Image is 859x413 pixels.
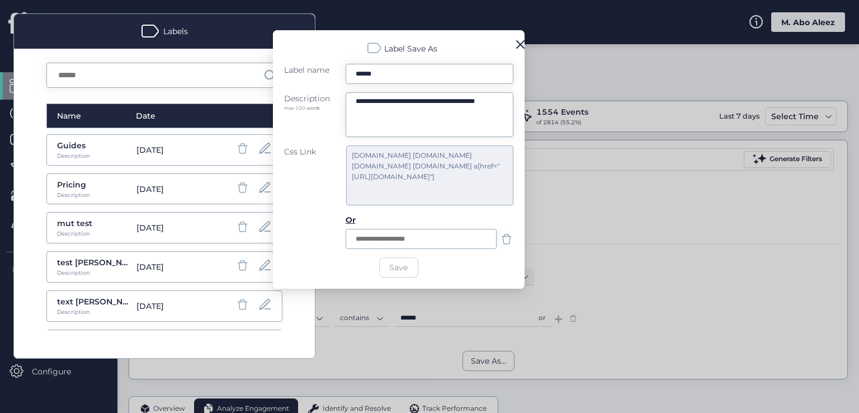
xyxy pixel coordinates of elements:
[136,144,211,156] div: [DATE]
[346,214,357,226] div: Or
[14,14,315,49] div: Labels
[57,295,131,308] div: text [PERSON_NAME]
[284,105,335,112] div: max 100 words
[136,261,211,273] div: [DATE]
[384,43,437,55] div: Label Save As
[57,191,88,200] div: Description
[57,229,88,238] div: Description
[379,257,418,278] button: Save
[136,300,211,312] div: [DATE]
[284,92,335,105] div: Description
[57,217,131,229] div: mut test
[57,256,131,269] div: test [PERSON_NAME]
[57,308,88,317] div: Description
[57,139,131,152] div: Guides
[346,146,513,205] div: [DOMAIN_NAME] [DOMAIN_NAME] [DOMAIN_NAME] [DOMAIN_NAME] a[href="[URL][DOMAIN_NAME]"]
[136,110,216,122] div: Date
[57,269,88,278] div: Description
[57,179,131,191] div: Pricing
[57,152,88,161] div: Description
[163,25,188,37] div: Labels
[136,183,211,195] div: [DATE]
[57,110,136,122] div: Name
[284,64,335,84] div: Label name
[136,222,211,234] div: [DATE]
[284,146,335,205] div: Css Link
